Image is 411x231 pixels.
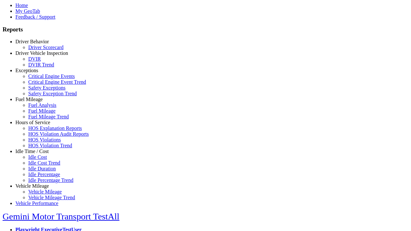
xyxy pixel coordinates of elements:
a: Idle Cost Trend [28,160,60,166]
a: Idle Time / Cost [15,149,49,154]
a: Fuel Mileage Trend [28,114,69,119]
a: Vehicle Mileage [28,189,62,194]
a: Fuel Mileage [28,108,56,114]
a: Gemini Motor Transport TestAll [3,211,119,221]
a: DVIR [28,56,41,62]
a: Critical Engine Event Trend [28,79,86,85]
a: DVIR Trend [28,62,54,67]
a: Driver Vehicle Inspection [15,50,68,56]
a: Fuel Analysis [28,102,57,108]
a: Driver Scorecard [28,45,64,50]
a: HOS Explanation Reports [28,125,82,131]
a: Driver Behavior [15,39,49,44]
h3: Reports [3,26,408,33]
a: Safety Exception Trend [28,91,77,96]
a: Fuel Mileage [15,97,43,102]
a: Hours of Service [15,120,50,125]
a: HOS Violation Trend [28,143,72,148]
a: Vehicle Performance [15,201,58,206]
a: Idle Cost [28,154,47,160]
a: Home [15,3,28,8]
a: HOS Violation Audit Reports [28,131,89,137]
a: Critical Engine Events [28,73,75,79]
a: Idle Duration [28,166,56,171]
a: Exceptions [15,68,38,73]
a: Vehicle Mileage Trend [28,195,75,200]
a: Safety Exceptions [28,85,66,90]
a: Idle Percentage Trend [28,177,73,183]
a: Feedback / Support [15,14,55,20]
a: Vehicle Mileage [15,183,49,189]
a: My GeoTab [15,8,40,14]
a: Idle Percentage [28,172,60,177]
a: HOS Violations [28,137,61,142]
